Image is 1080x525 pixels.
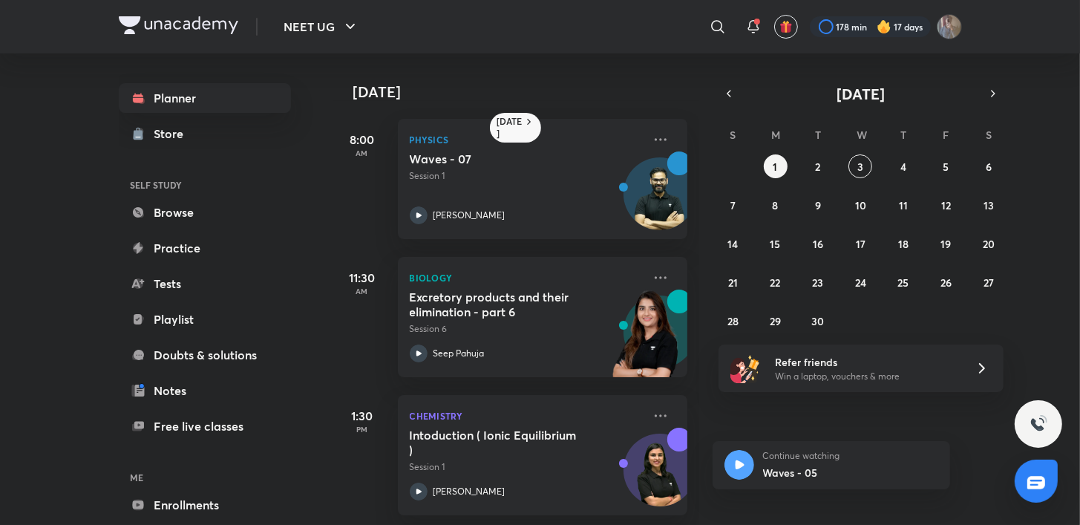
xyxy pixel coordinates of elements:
button: September 17, 2025 [848,232,872,255]
abbr: September 17, 2025 [856,237,865,251]
h5: 11:30 [333,269,392,287]
h6: SELF STUDY [119,172,291,198]
p: Session 1 [410,169,643,183]
button: September 28, 2025 [721,309,744,333]
abbr: September 5, 2025 [943,160,949,174]
h6: ME [119,465,291,490]
img: Company Logo [119,16,238,34]
h5: 8:00 [333,131,392,149]
button: September 22, 2025 [764,270,788,294]
button: September 23, 2025 [806,270,830,294]
abbr: September 15, 2025 [770,237,781,251]
h6: [DATE] [497,116,523,140]
abbr: September 23, 2025 [813,275,824,290]
p: PM [333,425,392,434]
abbr: September 18, 2025 [898,237,909,251]
img: avatar [779,20,793,33]
a: Store [119,119,291,149]
button: September 30, 2025 [806,309,830,333]
h5: 1:30 [333,407,392,425]
img: unacademy [606,290,687,392]
h5: Waves - 07 [410,151,595,166]
abbr: September 25, 2025 [897,275,909,290]
abbr: September 6, 2025 [986,160,992,174]
p: [PERSON_NAME] [433,485,505,498]
button: September 5, 2025 [934,154,958,178]
p: Chemistry [410,407,643,425]
abbr: September 4, 2025 [900,160,906,174]
button: September 24, 2025 [848,270,872,294]
abbr: September 2, 2025 [816,160,821,174]
abbr: September 7, 2025 [730,198,736,212]
button: September 8, 2025 [764,193,788,217]
button: September 29, 2025 [764,309,788,333]
img: Avatar [624,166,696,237]
abbr: September 26, 2025 [940,275,952,290]
a: Practice [119,233,291,263]
abbr: Saturday [986,128,992,142]
abbr: September 29, 2025 [770,314,781,328]
button: September 20, 2025 [977,232,1001,255]
p: AM [333,149,392,157]
abbr: Monday [772,128,781,142]
abbr: Thursday [900,128,906,142]
a: Planner [119,83,291,113]
abbr: Sunday [730,128,736,142]
button: September 25, 2025 [891,270,915,294]
p: Waves - 05 [763,465,938,480]
button: September 12, 2025 [934,193,958,217]
img: ttu [1030,415,1047,433]
p: Continue watching [763,450,938,462]
abbr: Wednesday [857,128,867,142]
abbr: September 22, 2025 [770,275,781,290]
h6: Refer friends [775,354,958,370]
abbr: September 19, 2025 [940,237,951,251]
a: Doubts & solutions [119,340,291,370]
abbr: September 9, 2025 [815,198,821,212]
img: shubhanshu yadav [937,14,962,39]
button: avatar [774,15,798,39]
abbr: September 27, 2025 [984,275,994,290]
abbr: September 13, 2025 [984,198,994,212]
a: Browse [119,198,291,227]
div: Store [154,125,193,143]
abbr: September 14, 2025 [727,237,738,251]
abbr: September 8, 2025 [773,198,779,212]
abbr: September 1, 2025 [773,160,778,174]
a: Playlist [119,304,291,334]
button: September 3, 2025 [848,154,872,178]
button: September 14, 2025 [721,232,744,255]
button: September 7, 2025 [721,193,744,217]
button: September 1, 2025 [764,154,788,178]
button: September 13, 2025 [977,193,1001,217]
img: referral [730,353,760,383]
p: Session 6 [410,322,643,336]
button: September 11, 2025 [891,193,915,217]
button: September 4, 2025 [891,154,915,178]
a: Company Logo [119,16,238,38]
button: September 10, 2025 [848,193,872,217]
a: Enrollments [119,490,291,520]
p: Biology [410,269,643,287]
h4: [DATE] [353,83,702,101]
abbr: September 21, 2025 [728,275,738,290]
abbr: September 30, 2025 [812,314,825,328]
p: Seep Pahuja [433,347,485,360]
p: AM [333,287,392,296]
button: September 26, 2025 [934,270,958,294]
h5: Intoduction ( Ionic Equilibrium ) [410,428,595,457]
abbr: Friday [943,128,949,142]
abbr: September 20, 2025 [983,237,995,251]
p: Physics [410,131,643,149]
a: Tests [119,269,291,299]
abbr: September 28, 2025 [727,314,739,328]
abbr: September 3, 2025 [857,160,863,174]
abbr: September 16, 2025 [813,237,823,251]
button: September 9, 2025 [806,193,830,217]
abbr: September 24, 2025 [855,275,866,290]
img: Avatar [624,442,696,513]
p: Win a laptop, vouchers & more [775,370,958,383]
button: September 16, 2025 [806,232,830,255]
span: [DATE] [837,84,885,104]
button: September 2, 2025 [806,154,830,178]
